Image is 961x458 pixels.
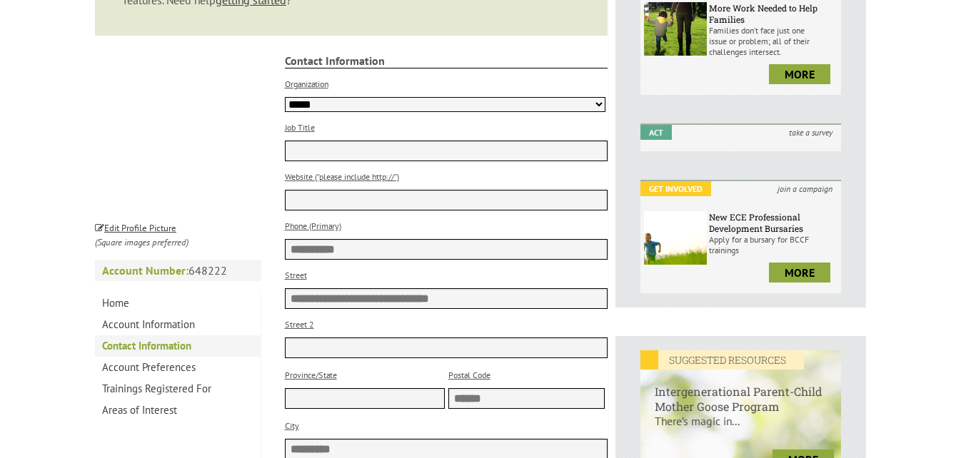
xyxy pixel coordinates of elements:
em: Act [640,125,672,140]
h6: More Work Needed to Help Families [709,2,837,25]
em: Get Involved [640,181,711,196]
i: join a campaign [769,181,841,196]
strong: Contact Information [285,54,608,68]
h6: Intergenerational Parent-Child Mother Goose Program [640,370,841,414]
label: Website (“please include http://”) [285,171,399,182]
label: Postal Code [448,370,490,380]
a: Home [95,292,261,314]
a: more [769,64,830,84]
small: Edit Profile Picture [95,222,176,234]
p: 648222 [95,260,261,281]
i: take a survey [780,125,841,140]
p: Families don’t face just one issue or problem; all of their challenges intersect. [709,25,837,57]
a: more [769,263,830,283]
p: Apply for a bursary for BCCF trainings [709,234,837,255]
i: (Square images preferred) [95,236,188,248]
a: Contact Information [95,335,261,357]
label: Street 2 [285,319,314,330]
em: SUGGESTED RESOURCES [640,350,804,370]
label: City [285,420,299,431]
a: Trainings Registered For [95,378,261,400]
label: Street [285,270,307,280]
a: Account Preferences [95,357,261,378]
label: Job Title [285,122,315,133]
a: Areas of Interest [95,400,261,421]
h6: New ECE Professional Development Bursaries [709,211,837,234]
strong: Account Number: [102,263,188,278]
label: Phone (Primary) [285,220,341,231]
p: There’s magic in... [640,414,841,442]
a: Account Information [95,314,261,335]
a: Edit Profile Picture [95,220,176,234]
label: Organization [285,78,328,89]
label: Province/State [285,370,337,380]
